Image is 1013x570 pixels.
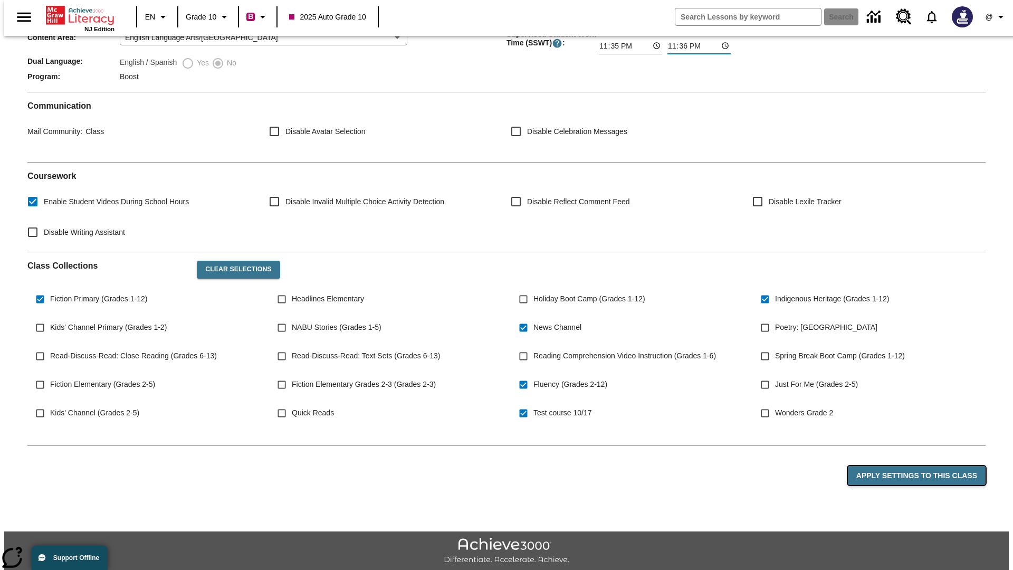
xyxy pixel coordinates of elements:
[775,379,858,390] span: Just For Me (Grades 2-5)
[44,227,125,238] span: Disable Writing Assistant
[82,127,104,136] span: Class
[285,196,444,207] span: Disable Invalid Multiple Choice Activity Detection
[775,407,833,419] span: Wonders Grade 2
[292,322,381,333] span: NABU Stories (Grades 1-5)
[444,538,569,565] img: Achieve3000 Differentiate Accelerate Achieve
[945,3,979,31] button: Select a new avatar
[775,436,833,447] span: Wonders Grade 3
[285,126,366,137] span: Disable Avatar Selection
[527,196,630,207] span: Disable Reflect Comment Feed
[27,72,120,81] span: Program :
[50,407,139,419] span: Kids' Channel (Grades 2-5)
[533,322,581,333] span: News Channel
[775,322,877,333] span: Poetry: [GEOGRAPHIC_DATA]
[769,196,842,207] span: Disable Lexile Tracker
[985,12,992,23] span: @
[292,407,334,419] span: Quick Reads
[506,30,599,49] span: Supervised Student Work Time (SSWT) :
[292,350,440,362] span: Read-Discuss-Read: Text Sets (Grades 6-13)
[533,293,645,305] span: Holiday Boot Camp (Grades 1-12)
[27,57,120,65] span: Dual Language :
[952,6,973,27] img: Avatar
[197,261,280,279] button: Clear Selections
[50,379,155,390] span: Fiction Elementary (Grades 2-5)
[27,101,986,154] div: Communication
[775,350,905,362] span: Spring Break Boot Camp (Grades 1-12)
[675,8,821,25] input: search field
[27,127,82,136] span: Mail Community :
[292,436,380,447] span: Prep Boot Camp (Grade 3)
[186,12,216,23] span: Grade 10
[27,101,986,111] h2: Communication
[248,10,253,23] span: B
[120,72,139,81] span: Boost
[848,466,986,486] button: Apply Settings to this Class
[27,171,986,243] div: Coursework
[32,546,108,570] button: Support Offline
[861,3,890,32] a: Data Center
[27,261,188,271] h2: Class Collections
[224,58,236,69] span: No
[533,436,587,447] span: Smart (Grade 3)
[292,293,364,305] span: Headlines Elementary
[120,30,407,45] div: English Language Arts/[GEOGRAPHIC_DATA]
[979,7,1013,26] button: Profile/Settings
[533,379,607,390] span: Fluency (Grades 2-12)
[44,196,189,207] span: Enable Student Videos During School Hours
[50,350,217,362] span: Read-Discuss-Read: Close Reading (Grades 6-13)
[27,33,120,42] span: Content Area :
[8,2,40,33] button: Open side menu
[533,407,592,419] span: Test course 10/17
[27,252,986,437] div: Class Collections
[775,293,889,305] span: Indigenous Heritage (Grades 1-12)
[27,171,986,181] h2: Course work
[194,58,209,69] span: Yes
[27,2,986,83] div: Class/Program Information
[46,5,114,26] a: Home
[46,4,114,32] div: Home
[84,26,114,32] span: NJ Edition
[533,350,716,362] span: Reading Comprehension Video Instruction (Grades 1-6)
[50,322,167,333] span: Kids' Channel Primary (Grades 1-2)
[145,12,155,23] span: EN
[181,7,235,26] button: Grade: Grade 10, Select a grade
[552,38,562,49] button: Supervised Student Work Time is the timeframe when students can take LevelSet and when lessons ar...
[667,28,692,36] label: End Time
[292,379,436,390] span: Fiction Elementary Grades 2-3 (Grades 2-3)
[50,436,145,447] span: WordStudio 2-5 (Grades 2-5)
[527,126,627,137] span: Disable Celebration Messages
[242,7,273,26] button: Boost Class color is violet red. Change class color
[120,57,177,70] label: English / Spanish
[890,3,918,31] a: Resource Center, Will open in new tab
[918,3,945,31] a: Notifications
[50,293,147,305] span: Fiction Primary (Grades 1-12)
[140,7,174,26] button: Language: EN, Select a language
[289,12,366,23] span: 2025 Auto Grade 10
[599,28,626,36] label: Start Time
[53,554,99,562] span: Support Offline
